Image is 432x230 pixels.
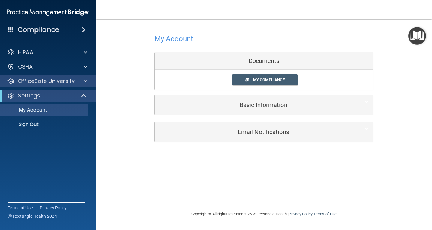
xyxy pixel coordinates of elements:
[7,78,87,85] a: OfficeSafe University
[159,98,369,112] a: Basic Information
[159,129,350,135] h5: Email Notifications
[18,78,75,85] p: OfficeSafe University
[154,35,193,43] h4: My Account
[7,63,87,70] a: OSHA
[253,78,285,82] span: My Compliance
[4,121,86,127] p: Sign Out
[313,212,337,216] a: Terms of Use
[7,92,87,99] a: Settings
[18,49,33,56] p: HIPAA
[7,49,87,56] a: HIPAA
[8,205,33,211] a: Terms of Use
[155,52,373,70] div: Documents
[18,63,33,70] p: OSHA
[18,26,59,34] h4: Compliance
[7,6,89,18] img: PMB logo
[159,125,369,139] a: Email Notifications
[289,212,312,216] a: Privacy Policy
[154,204,373,224] div: Copyright © All rights reserved 2025 @ Rectangle Health | |
[159,102,350,108] h5: Basic Information
[40,205,67,211] a: Privacy Policy
[8,213,57,219] span: Ⓒ Rectangle Health 2024
[408,27,426,45] button: Open Resource Center
[18,92,40,99] p: Settings
[4,107,86,113] p: My Account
